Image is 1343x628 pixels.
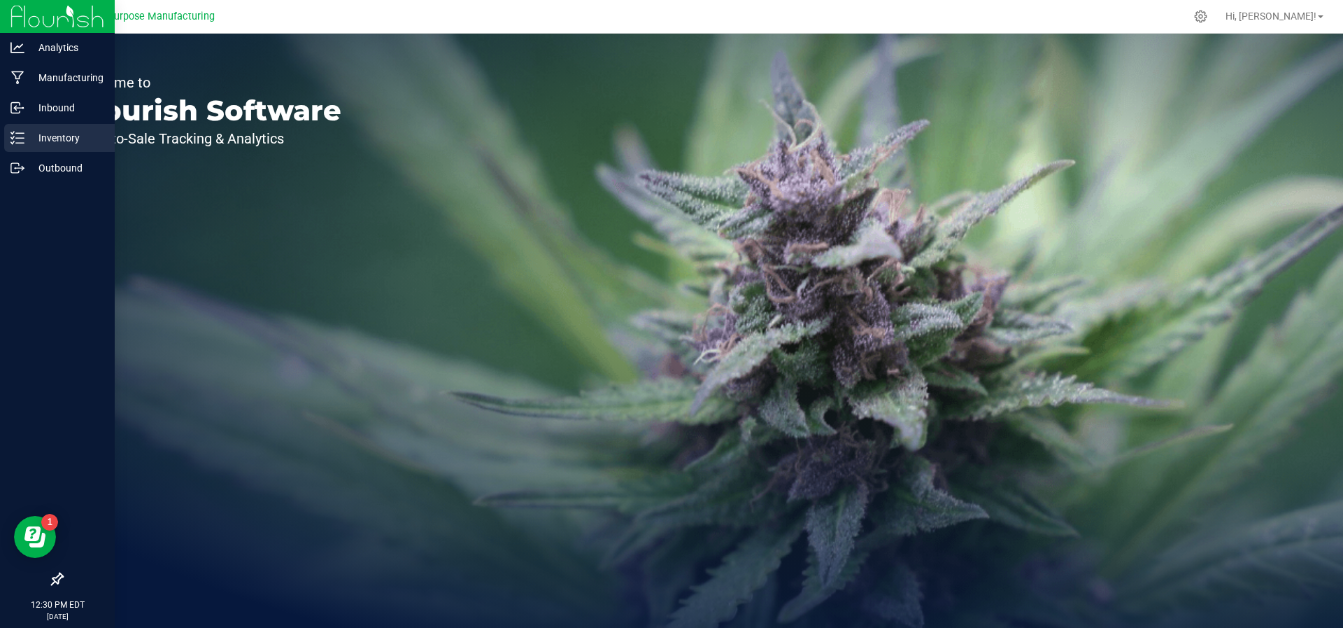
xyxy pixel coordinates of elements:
[71,11,215,22] span: Greater Purpose Manufacturing
[41,514,58,531] iframe: Resource center unread badge
[10,41,24,55] inline-svg: Analytics
[24,39,108,56] p: Analytics
[6,611,108,622] p: [DATE]
[10,131,24,145] inline-svg: Inventory
[24,69,108,86] p: Manufacturing
[24,130,108,146] p: Inventory
[1192,10,1209,23] div: Manage settings
[76,76,341,90] p: Welcome to
[1225,11,1316,22] span: Hi, [PERSON_NAME]!
[76,132,341,146] p: Seed-to-Sale Tracking & Analytics
[14,516,56,558] iframe: Resource center
[24,160,108,176] p: Outbound
[24,99,108,116] p: Inbound
[10,161,24,175] inline-svg: Outbound
[10,71,24,85] inline-svg: Manufacturing
[6,599,108,611] p: 12:30 PM EDT
[76,97,341,125] p: Flourish Software
[10,101,24,115] inline-svg: Inbound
